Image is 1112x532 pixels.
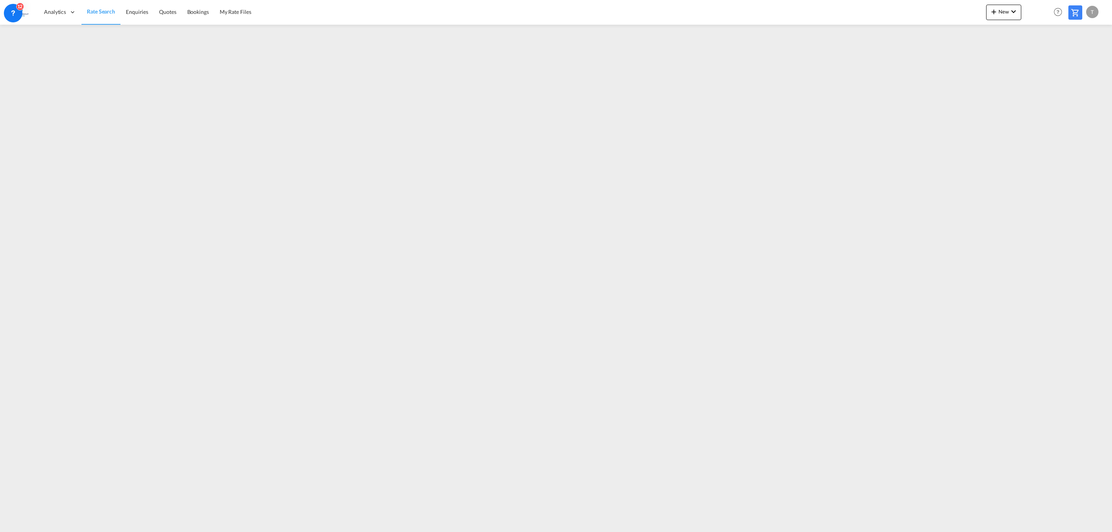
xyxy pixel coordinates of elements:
[44,8,66,16] span: Analytics
[187,8,209,15] span: Bookings
[1086,6,1098,18] div: T
[159,8,176,15] span: Quotes
[989,7,998,16] md-icon: icon-plus 400-fg
[986,5,1021,20] button: icon-plus 400-fgNewicon-chevron-down
[126,8,148,15] span: Enquiries
[1009,7,1018,16] md-icon: icon-chevron-down
[220,8,251,15] span: My Rate Files
[12,3,29,21] img: 6a2c35f0b7c411ef99d84d375d6e7407.jpg
[87,8,115,15] span: Rate Search
[1051,5,1065,19] span: Help
[989,8,1018,15] span: New
[1051,5,1068,19] div: Help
